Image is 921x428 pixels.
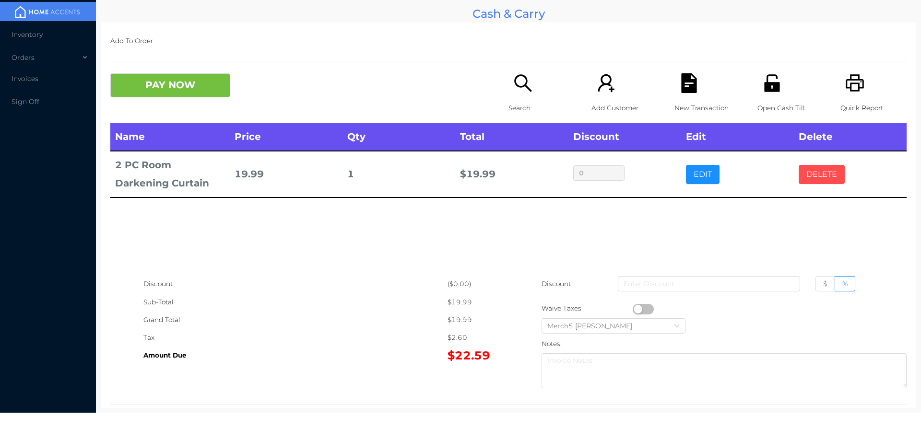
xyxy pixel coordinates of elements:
[230,151,342,197] td: 19.99
[12,97,39,106] span: Sign Off
[143,293,448,311] div: Sub-Total
[757,99,824,117] p: Open Cash Till
[143,311,448,329] div: Grand Total
[596,73,616,93] i: icon: user-add
[542,275,572,293] p: Discount
[823,279,827,288] span: $
[110,73,230,97] button: PAY NOW
[845,73,865,93] i: icon: printer
[542,300,633,317] div: Waive Taxes
[674,99,741,117] p: New Transaction
[143,329,448,347] div: Tax
[448,347,508,364] div: $22.59
[799,165,845,184] button: DELETE
[110,123,230,151] th: Name
[12,5,83,19] img: mainBanner
[101,5,916,23] div: Cash & Carry
[12,30,43,39] span: Inventory
[143,347,448,364] div: Amount Due
[842,279,848,288] span: %
[568,123,681,151] th: Discount
[448,293,508,311] div: $19.99
[230,123,342,151] th: Price
[143,275,448,293] div: Discount
[686,165,720,184] button: EDIT
[513,73,533,93] i: icon: search
[455,151,568,197] td: $ 19.99
[591,99,658,117] p: Add Customer
[547,319,642,333] div: Merch5 Lawrence
[762,73,782,93] i: icon: unlock
[794,123,907,151] th: Delete
[110,32,907,50] p: Add To Order
[342,123,455,151] th: Qty
[110,151,230,197] td: 2 PC Room Darkening Curtain
[840,99,907,117] p: Quick Report
[618,276,800,291] input: Enter Discount
[674,323,680,330] i: icon: down
[448,311,508,329] div: $19.99
[347,165,450,183] div: 1
[542,340,562,347] label: Notes:
[448,329,508,347] div: $2.60
[448,275,508,293] div: ($0.00)
[12,74,38,83] span: Invoices
[679,73,699,93] i: icon: file-text
[681,123,794,151] th: Edit
[455,123,568,151] th: Total
[508,99,575,117] p: Search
